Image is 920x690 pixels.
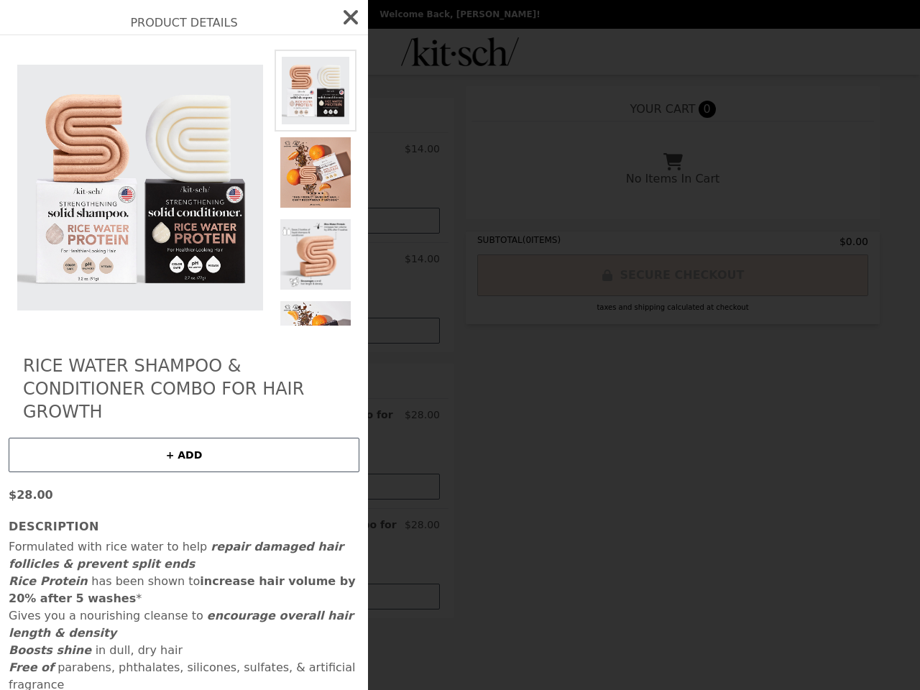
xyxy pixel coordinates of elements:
[23,354,345,423] h2: Rice Water Shampoo & Conditioner Combo for Hair Growth
[9,518,359,535] h3: Description
[9,661,54,674] strong: Free of
[9,609,354,640] strong: encourage overall hair length & density
[9,607,359,642] li: Gives you a nourishing cleanse to
[9,642,359,659] li: in dull, dry hair
[9,574,356,605] strong: increase hair volume by 20% after 5 washes
[275,50,356,132] img: Default Title
[9,487,359,504] p: $28.00
[9,50,272,326] img: Default Title
[9,538,359,573] li: Formulated with rice water to help
[275,132,356,213] img: Default Title
[9,643,96,657] strong: Boosts shine
[9,438,359,472] button: + ADD
[275,213,356,295] img: Default Title
[9,540,344,571] strong: repair damaged hair follicles & prevent split ends
[9,574,356,605] span: has been shown to *
[275,295,356,377] img: Default Title
[9,574,88,588] span: Rice Protein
